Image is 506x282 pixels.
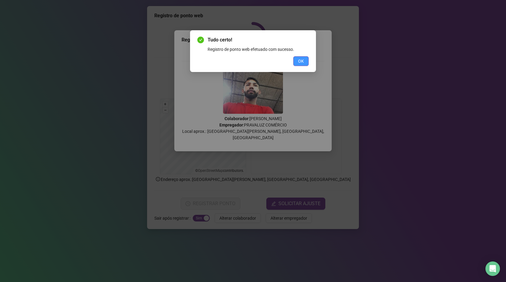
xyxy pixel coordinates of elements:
div: Open Intercom Messenger [485,261,500,276]
span: check-circle [197,37,204,43]
button: OK [293,56,309,66]
span: OK [298,58,304,64]
span: Tudo certo! [208,36,309,44]
div: Registro de ponto web efetuado com sucesso. [208,46,309,53]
